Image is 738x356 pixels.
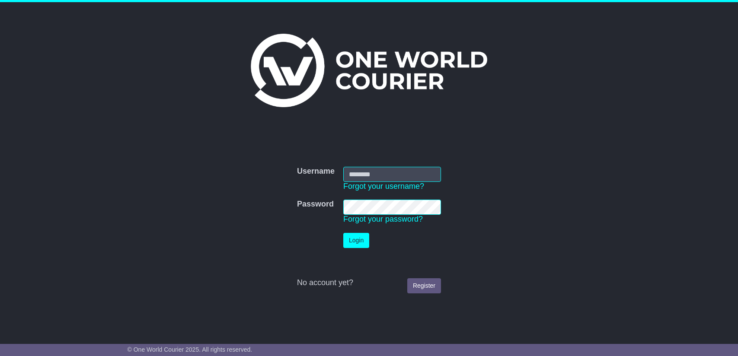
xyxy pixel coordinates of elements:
[407,278,441,293] a: Register
[297,200,334,209] label: Password
[128,346,252,353] span: © One World Courier 2025. All rights reserved.
[251,34,487,107] img: One World
[297,278,441,288] div: No account yet?
[343,233,369,248] button: Login
[343,215,423,223] a: Forgot your password?
[297,167,335,176] label: Username
[343,182,424,191] a: Forgot your username?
